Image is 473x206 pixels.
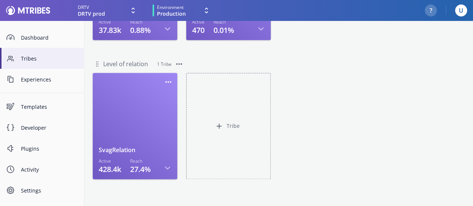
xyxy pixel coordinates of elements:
[129,6,138,15] svg: Expand drop down icon
[6,144,15,153] svg: Plugin Symbol
[93,59,102,68] svg: DragHandle symbol
[161,161,174,175] button: Open
[21,76,78,83] span: Experiences
[214,27,234,34] p: 0.01%
[6,102,15,111] svg: Experiences Symbol
[425,4,437,16] button: ?
[192,19,205,25] h3: Active
[202,6,211,15] svg: Expand drop down icon
[21,55,78,62] span: Tribes
[153,4,213,17] button: EnvironmentProduction
[6,186,15,195] svg: Cog Symbol
[21,34,78,41] span: Dashboard
[130,19,151,25] h3: Reach
[157,4,184,11] span: Environment
[254,22,268,36] button: Open
[455,4,467,16] button: U
[99,158,121,164] h3: Active
[21,145,78,153] span: Plugins
[21,166,78,173] span: Activity
[130,166,151,173] p: 27.4%
[78,11,105,17] span: DRTV prod
[164,77,173,86] svg: Three Dots Symbol
[6,75,15,84] svg: Content Symbol
[175,59,184,68] svg: Three Dots Symbol
[6,33,15,42] svg: Dashboard Symbol
[6,165,15,174] svg: Time Symbol
[99,166,121,173] p: 428.4k
[130,27,151,34] p: 0.88%
[78,4,138,17] button: DRTVDRTV prod
[186,73,271,179] button: Tribe
[130,158,151,164] h3: Reach
[21,103,78,111] span: Templates
[157,61,172,67] span: 1 Tribe
[99,27,121,34] p: 37.83k
[103,59,148,68] input: Untitled
[161,22,174,36] button: Open
[6,54,15,63] svg: People Symbol
[99,146,171,154] h1: SvagRelation
[6,123,15,132] svg: Code Snippet Symbol
[21,124,78,132] span: Developer
[157,11,186,17] span: Production
[214,19,234,25] h3: Reach
[78,4,89,11] span: DRTV
[21,187,78,194] span: Settings
[192,27,205,34] p: 470
[93,73,177,179] a: SvagRelationActive428.4kReach27.4%
[99,19,121,25] h3: Active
